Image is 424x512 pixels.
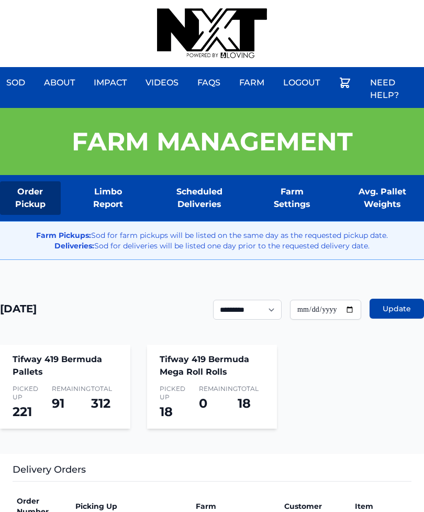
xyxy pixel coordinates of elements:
img: nextdaysod.com Logo [157,8,267,59]
span: Total [238,385,264,393]
span: Picked Up [160,385,186,401]
h1: Farm Management [72,129,353,154]
span: 91 [52,396,64,411]
h4: Tifway 419 Bermuda Mega Roll Rolls [160,353,265,378]
button: Update [370,299,424,319]
span: 221 [13,404,32,419]
a: Scheduled Deliveries [155,181,243,215]
a: Avg. Pallet Weights [340,181,424,215]
a: About [38,70,81,95]
span: 18 [160,404,173,419]
span: 0 [199,396,207,411]
h4: Tifway 419 Bermuda Pallets [13,353,118,378]
span: Total [91,385,118,393]
a: Impact [87,70,133,95]
strong: Farm Pickups: [36,231,91,240]
a: Need Help? [364,70,424,108]
h3: Delivery Orders [13,462,411,482]
a: Limbo Report [77,181,139,215]
span: 312 [91,396,110,411]
strong: Deliveries: [54,241,94,250]
span: Update [383,303,411,314]
a: Videos [139,70,185,95]
span: Picked Up [13,385,39,401]
span: Remaining [199,385,226,393]
a: Farm [233,70,271,95]
span: Remaining [52,385,79,393]
a: Logout [277,70,326,95]
span: 18 [238,396,251,411]
a: Farm Settings [260,181,323,215]
a: FAQs [191,70,227,95]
